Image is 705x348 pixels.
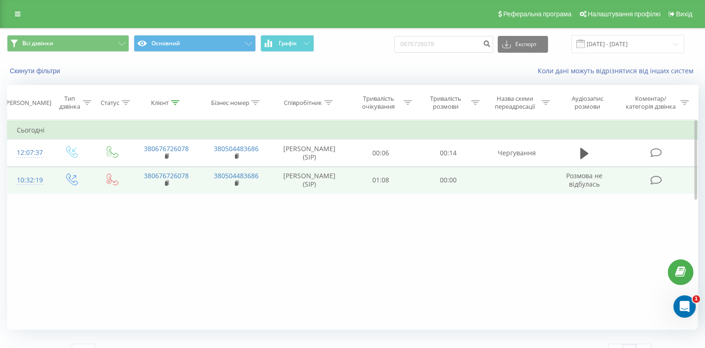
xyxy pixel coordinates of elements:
td: 00:14 [414,139,482,167]
button: Експорт [498,36,548,53]
a: 380504483686 [214,171,259,180]
span: Всі дзвінки [22,40,53,47]
div: Тривалість очікування [356,95,402,111]
span: Розмова не відбулась [566,171,602,188]
td: 00:06 [347,139,415,167]
button: Всі дзвінки [7,35,129,52]
td: Сьогодні [7,121,698,139]
div: Коментар/категорія дзвінка [623,95,678,111]
div: Тривалість розмови [423,95,469,111]
div: Назва схеми переадресації [490,95,539,111]
td: [PERSON_NAME] (SIP) [272,139,347,167]
span: Реферальна програма [503,10,572,18]
div: Аудіозапис розмови [561,95,615,111]
td: Чергування [482,139,552,167]
div: Клієнт [151,99,169,107]
a: 380504483686 [214,144,259,153]
div: Тип дзвінка [59,95,81,111]
span: Вихід [676,10,692,18]
a: Коли дані можуть відрізнятися вiд інших систем [538,66,698,75]
div: 10:32:19 [17,171,41,189]
td: 01:08 [347,167,415,194]
span: 1 [692,295,700,303]
button: Основний [134,35,256,52]
span: Налаштування профілю [588,10,660,18]
input: Пошук за номером [394,36,493,53]
button: Скинути фільтри [7,67,65,75]
span: Графік [279,40,297,47]
td: 00:00 [414,167,482,194]
td: [PERSON_NAME] (SIP) [272,167,347,194]
a: 380676726078 [144,144,189,153]
button: Графік [260,35,314,52]
div: Співробітник [284,99,322,107]
iframe: Intercom live chat [673,295,696,318]
div: [PERSON_NAME] [4,99,51,107]
div: Статус [101,99,119,107]
a: 380676726078 [144,171,189,180]
div: 12:07:37 [17,144,41,162]
div: Бізнес номер [211,99,249,107]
